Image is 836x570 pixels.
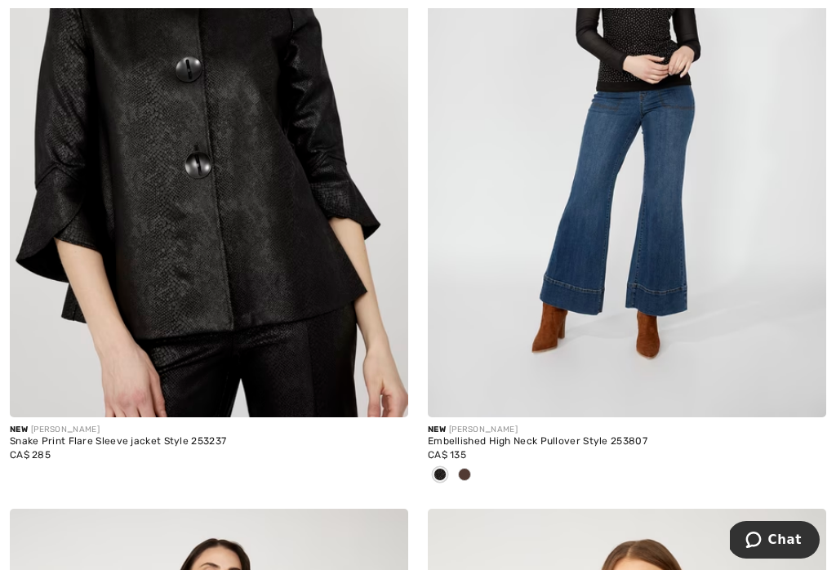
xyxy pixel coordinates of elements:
div: Embellished High Neck Pullover Style 253807 [428,436,826,448]
div: Black [428,462,452,489]
div: Mocha [452,462,477,489]
span: New [428,425,446,434]
div: [PERSON_NAME] [428,424,826,436]
div: [PERSON_NAME] [10,424,408,436]
span: New [10,425,28,434]
span: CA$ 285 [10,449,51,461]
iframe: Opens a widget where you can chat to one of our agents [730,521,820,562]
span: CA$ 135 [428,449,466,461]
div: Snake Print Flare Sleeve jacket Style 253237 [10,436,408,448]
